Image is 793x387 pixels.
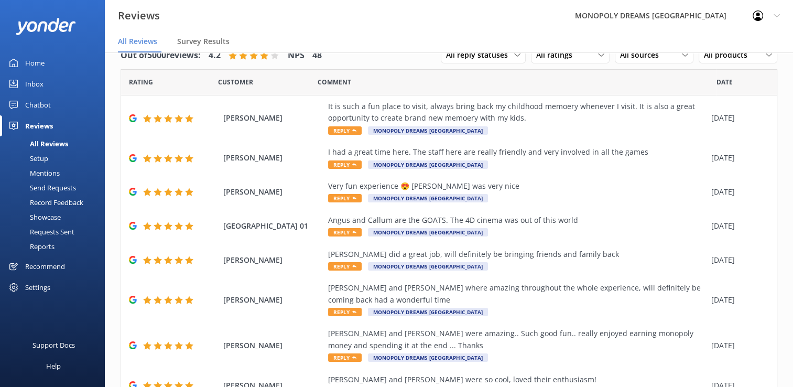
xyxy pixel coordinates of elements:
div: Setup [6,151,48,166]
div: All Reviews [6,136,68,151]
span: Reply [328,308,362,316]
span: Reply [328,262,362,271]
span: All ratings [536,49,579,61]
span: MONOPOLY DREAMS [GEOGRAPHIC_DATA] [368,160,488,169]
span: [PERSON_NAME] [223,186,323,198]
span: [PERSON_NAME] [223,294,323,306]
img: yonder-white-logo.png [16,18,76,35]
span: MONOPOLY DREAMS [GEOGRAPHIC_DATA] [368,194,488,202]
div: Angus and Callum are the GOATS. The 4D cinema was out of this world [328,214,706,226]
span: Survey Results [177,36,230,47]
span: All products [704,49,754,61]
div: [DATE] [711,186,764,198]
div: I had a great time here. The staff here are really friendly and very involved in all the games [328,146,706,158]
div: Settings [25,277,50,298]
span: Question [318,77,351,87]
div: Home [25,52,45,73]
a: Record Feedback [6,195,105,210]
h4: 4.2 [209,49,221,62]
div: Send Requests [6,180,76,195]
div: It is such a fun place to visit, always bring back my childhood memoery whenever I visit. It is a... [328,101,706,124]
span: [PERSON_NAME] [223,340,323,351]
span: All reply statuses [446,49,514,61]
div: [DATE] [711,340,764,351]
div: [DATE] [711,294,764,306]
div: [PERSON_NAME] did a great job, will definitely be bringing friends and family back [328,249,706,260]
div: Requests Sent [6,224,74,239]
h3: Reviews [118,7,160,24]
span: All sources [620,49,665,61]
span: MONOPOLY DREAMS [GEOGRAPHIC_DATA] [368,228,488,236]
h4: Out of 5000 reviews: [121,49,201,62]
span: Reply [328,228,362,236]
span: Date [218,77,253,87]
div: [DATE] [711,254,764,266]
a: Setup [6,151,105,166]
span: Reply [328,126,362,135]
span: MONOPOLY DREAMS [GEOGRAPHIC_DATA] [368,353,488,362]
h4: 48 [312,49,322,62]
div: [PERSON_NAME] and [PERSON_NAME] were amazing.. Such good fun.. really enjoyed earning monopoly mo... [328,328,706,351]
div: Help [46,356,61,377]
span: MONOPOLY DREAMS [GEOGRAPHIC_DATA] [368,308,488,316]
div: [PERSON_NAME] and [PERSON_NAME] were so cool, loved their enthusiasm! [328,374,706,385]
div: Inbox [25,73,44,94]
span: Date [716,77,733,87]
span: MONOPOLY DREAMS [GEOGRAPHIC_DATA] [368,262,488,271]
span: Reply [328,160,362,169]
div: Support Docs [32,335,75,356]
div: Very fun experience 😍 [PERSON_NAME] was very nice [328,180,706,192]
span: Reply [328,194,362,202]
div: [DATE] [711,220,764,232]
span: [PERSON_NAME] [223,152,323,164]
div: [DATE] [711,152,764,164]
span: [PERSON_NAME] [223,112,323,124]
div: Record Feedback [6,195,83,210]
div: Mentions [6,166,60,180]
div: Reviews [25,115,53,136]
span: [PERSON_NAME] [223,254,323,266]
a: Showcase [6,210,105,224]
span: Date [129,77,153,87]
span: [GEOGRAPHIC_DATA] 01 [223,220,323,232]
div: [PERSON_NAME] and [PERSON_NAME] where amazing throughout the whole experience, will definitely be... [328,282,706,306]
a: Mentions [6,166,105,180]
div: Chatbot [25,94,51,115]
div: Recommend [25,256,65,277]
h4: NPS [288,49,305,62]
div: Reports [6,239,55,254]
a: All Reviews [6,136,105,151]
a: Requests Sent [6,224,105,239]
a: Reports [6,239,105,254]
div: Showcase [6,210,61,224]
div: [DATE] [711,112,764,124]
a: Send Requests [6,180,105,195]
span: MONOPOLY DREAMS [GEOGRAPHIC_DATA] [368,126,488,135]
span: Reply [328,353,362,362]
span: All Reviews [118,36,157,47]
